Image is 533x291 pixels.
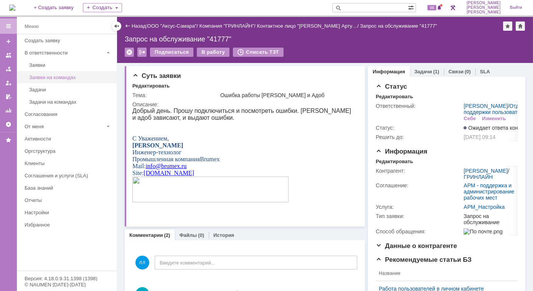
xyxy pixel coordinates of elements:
[29,99,112,105] div: Задачи на командах
[132,92,219,98] div: Тема:
[29,55,48,62] span: brumex
[9,5,15,11] img: logo
[83,3,122,12] div: Создать
[464,174,493,180] a: ГРИНЛАЙН
[21,157,115,169] a: Клиенты
[125,48,134,57] div: Удалить
[376,242,457,250] span: Данные о контрагенте
[376,228,462,235] div: Способ обращения:
[257,23,357,29] a: Контактное лицо "[PERSON_NAME] Арту…
[464,116,476,122] div: Себе
[376,204,462,210] div: Услуга:
[26,84,115,96] a: Задачи
[26,59,115,71] a: Заявки
[427,5,436,10] span: 98
[465,69,471,74] div: (0)
[200,23,254,29] a: Компания "ГРИНЛАЙН"
[25,38,112,43] div: Создать заявку
[129,232,163,238] a: Комментарии
[25,111,112,117] div: Согласования
[467,5,501,10] span: [PERSON_NAME]
[21,207,115,218] a: Настройки
[147,23,200,29] div: /
[464,134,495,140] span: [DATE] 09:14
[200,23,257,29] div: /
[376,159,413,165] div: Редактировать
[135,256,149,270] span: ЛЛ
[21,35,115,46] a: Создать заявку
[257,23,360,29] div: /
[25,160,112,166] div: Клиенты
[25,282,109,287] div: © NAUMEN [DATE]-[DATE]
[376,266,512,281] th: Название
[26,96,115,108] a: Задачи на командах
[25,173,112,179] div: Соглашения и услуги (SLA)
[376,103,462,109] div: Ответственный:
[132,83,170,89] div: Редактировать
[482,116,506,122] div: Изменить
[376,148,427,155] span: Информация
[464,168,508,174] a: [PERSON_NAME]
[13,55,23,62] span: info
[2,49,15,61] a: Заявки на командах
[464,168,515,180] div: /
[376,94,413,100] div: Редактировать
[376,256,472,263] span: Рекомендуемые статьи БЗ
[448,3,457,12] a: Перейти в интерфейс администратора
[21,194,115,206] a: Отчеты
[125,35,525,43] div: Запрос на обслуживание "41777"
[198,232,204,238] div: (0)
[376,213,462,219] div: Тип заявки:
[132,23,146,29] a: Назад
[164,232,170,238] div: (2)
[48,55,49,62] span: .
[29,87,112,93] div: Задачи
[25,210,112,215] div: Настройки
[21,133,115,145] a: Активности
[12,55,54,62] span: :
[112,21,121,31] div: Скрыть меню
[467,10,501,15] span: [PERSON_NAME]
[414,69,432,74] a: Задачи
[220,92,355,98] div: Ошибка работы [PERSON_NAME] и Адоб
[433,69,439,74] div: (1)
[132,72,181,79] span: Суть заявки
[467,1,501,5] span: [PERSON_NAME]
[147,23,197,29] a: ООО "Аксус-Самара"
[49,55,54,62] span: ru
[25,185,112,191] div: База знаний
[25,50,104,56] div: В ответственности
[408,3,416,11] span: Расширенный поиск
[449,69,464,74] a: Связи
[376,125,462,131] div: Статус:
[21,145,115,157] a: Оргструктура
[137,48,147,57] div: Работа с массовостью
[516,21,525,31] div: Сделать домашней страницей
[132,101,356,107] div: Описание:
[464,228,502,235] img: По почте.png
[213,232,234,238] a: История
[376,134,462,140] div: Решить до:
[25,276,109,281] div: Версия: 4.18.0.9.31.1398 (1398)
[11,62,62,69] a: [DOMAIN_NAME]
[464,213,515,225] div: Запрос на обслуживание
[373,69,405,74] a: Информация
[25,22,39,31] div: Меню
[25,124,104,129] div: От меня
[21,170,115,182] a: Соглашения и услуги (SLA)
[9,5,15,11] a: Перейти на домашнюю страницу
[2,63,15,75] a: Заявки в моей ответственности
[360,23,437,29] div: Запрос на обслуживание "41777"
[464,182,514,201] a: АРМ - поддержка и администрирование рабочих мест
[68,48,87,55] span: Brumex
[25,197,112,203] div: Отчеты
[146,23,147,28] div: |
[480,69,490,74] a: SLA
[376,182,462,188] div: Соглашение:
[2,118,15,131] a: Настройки
[2,35,15,48] a: Создать заявку
[21,108,115,120] a: Согласования
[25,222,104,228] div: Избранное
[179,232,197,238] a: Файлы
